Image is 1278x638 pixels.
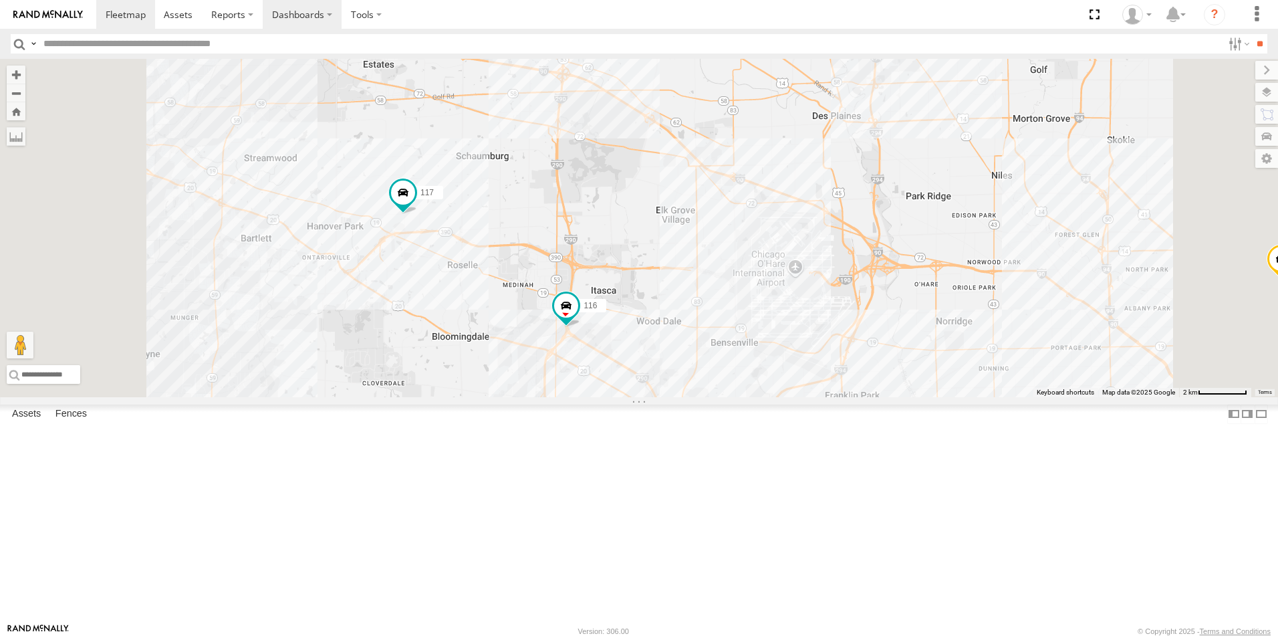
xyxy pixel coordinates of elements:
div: © Copyright 2025 - [1138,627,1271,635]
a: Visit our Website [7,625,69,638]
label: Hide Summary Table [1255,405,1268,424]
label: Measure [7,127,25,146]
img: rand-logo.svg [13,10,83,19]
button: Zoom out [7,84,25,102]
div: Ed Pruneda [1118,5,1156,25]
span: 117 [420,188,434,197]
label: Fences [49,405,94,423]
label: Dock Summary Table to the Left [1227,405,1241,424]
label: Dock Summary Table to the Right [1241,405,1254,424]
label: Assets [5,405,47,423]
label: Map Settings [1255,149,1278,168]
div: Version: 306.00 [578,627,629,635]
a: Terms and Conditions [1200,627,1271,635]
span: Map data ©2025 Google [1102,389,1175,396]
span: 116 [584,301,597,310]
button: Keyboard shortcuts [1037,388,1094,397]
a: Terms (opens in new tab) [1258,390,1272,395]
i: ? [1204,4,1225,25]
label: Search Query [28,34,39,54]
button: Zoom in [7,66,25,84]
span: 2 km [1183,389,1198,396]
label: Search Filter Options [1223,34,1252,54]
button: Zoom Home [7,102,25,120]
button: Map Scale: 2 km per 70 pixels [1179,388,1251,397]
button: Drag Pegman onto the map to open Street View [7,332,33,358]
